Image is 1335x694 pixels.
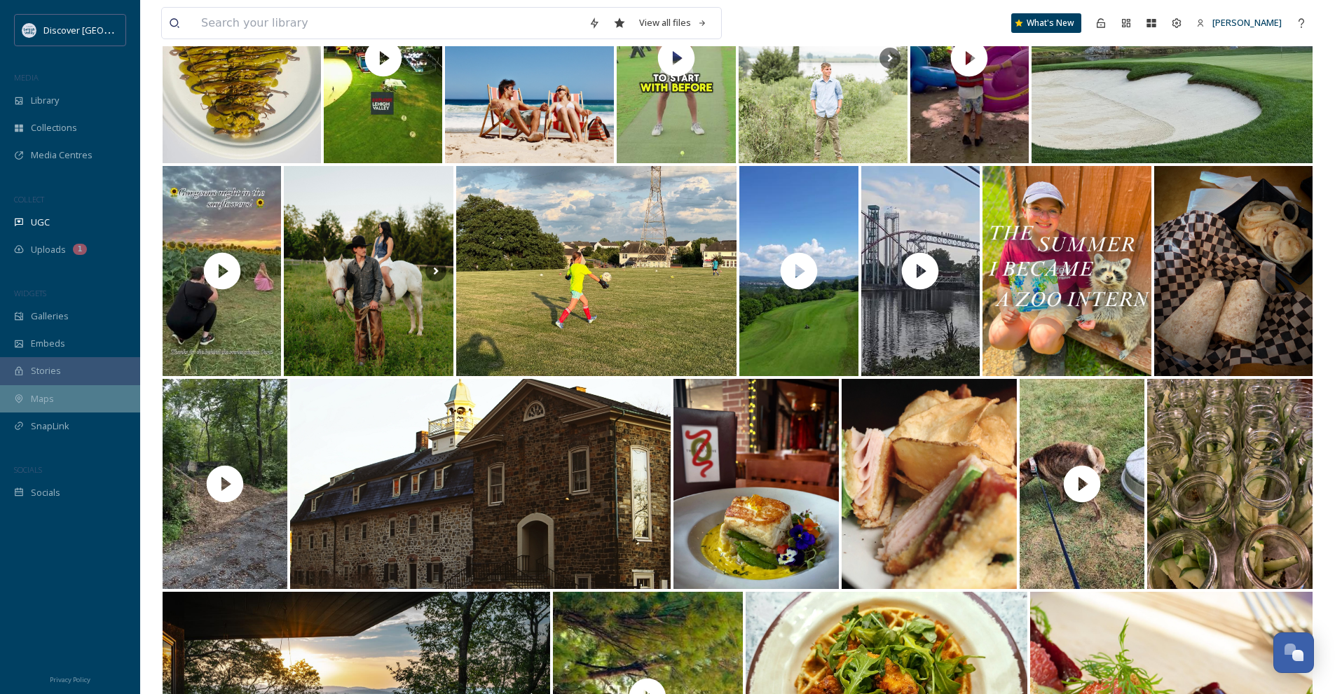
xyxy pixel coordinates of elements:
[31,337,65,350] span: Embeds
[31,94,59,107] span: Library
[14,194,44,204] span: COLLECT
[162,379,288,589] img: thumbnail
[31,486,60,499] span: Socials
[194,8,582,39] input: Search your library
[842,379,1017,589] img: Clubs look a little different these days 😎 #turkeyclub . . . #IronMulePA #EastonPA #LehighValley ...
[43,23,171,36] span: Discover [GEOGRAPHIC_DATA]
[31,216,50,229] span: UGC
[1154,166,1313,376] img: Pierogi time #pierogies #allentown #bethlehem
[857,166,983,376] img: thumbnail
[1019,379,1145,589] img: thumbnail
[31,392,54,405] span: Maps
[73,244,87,255] div: 1
[1011,13,1081,33] a: What's New
[31,419,69,433] span: SnapLink
[1273,632,1314,673] button: Open Chat
[31,121,77,134] span: Collections
[22,23,36,37] img: DLV-Blue-Stacked%20%281%29.png
[456,166,737,376] img: Have a team looking for a 2012 GK, please DM us if interested! #gk #goalkeepers #goalkeeping #goa...
[31,310,69,323] span: Galleries
[31,243,66,256] span: Uploads
[632,9,714,36] a: View all files
[284,166,453,376] img: Kelsey & Hamilton ✨ I had a vision, and they made my vision and dreams come true! Such a dreamy a...
[14,288,46,298] span: WIDGETS
[50,675,90,684] span: Privacy Policy
[159,166,285,376] img: thumbnail
[673,379,839,589] img: ✨Pan Seared Wild Halibut✨ ✨Served with cauliflower purée, sugar snap peas, & saffron mint sauce C...
[31,364,61,377] span: Stories
[1147,379,1313,589] img: PICKLE SEASON IS IN FULL EFFECT SO MAKE SURE YOU GET YOUR FILL OF YABOYZPICKLES💚🤤🥒 WE GOT ABOUT 3...
[50,670,90,687] a: Privacy Policy
[14,72,39,83] span: MEDIA
[290,379,671,589] img: Step back in time and explore Historic Bethlehem! Stroll through authentic historic structures, f...
[1212,16,1282,29] span: [PERSON_NAME]
[983,166,1151,376] img: The summer I became an intern… 🐾 ✨ From feeding animals to educating visitors, it’s been an unfor...
[736,166,862,376] img: thumbnail
[31,148,93,162] span: Media Centres
[1189,9,1289,36] a: [PERSON_NAME]
[14,464,42,475] span: SOCIALS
